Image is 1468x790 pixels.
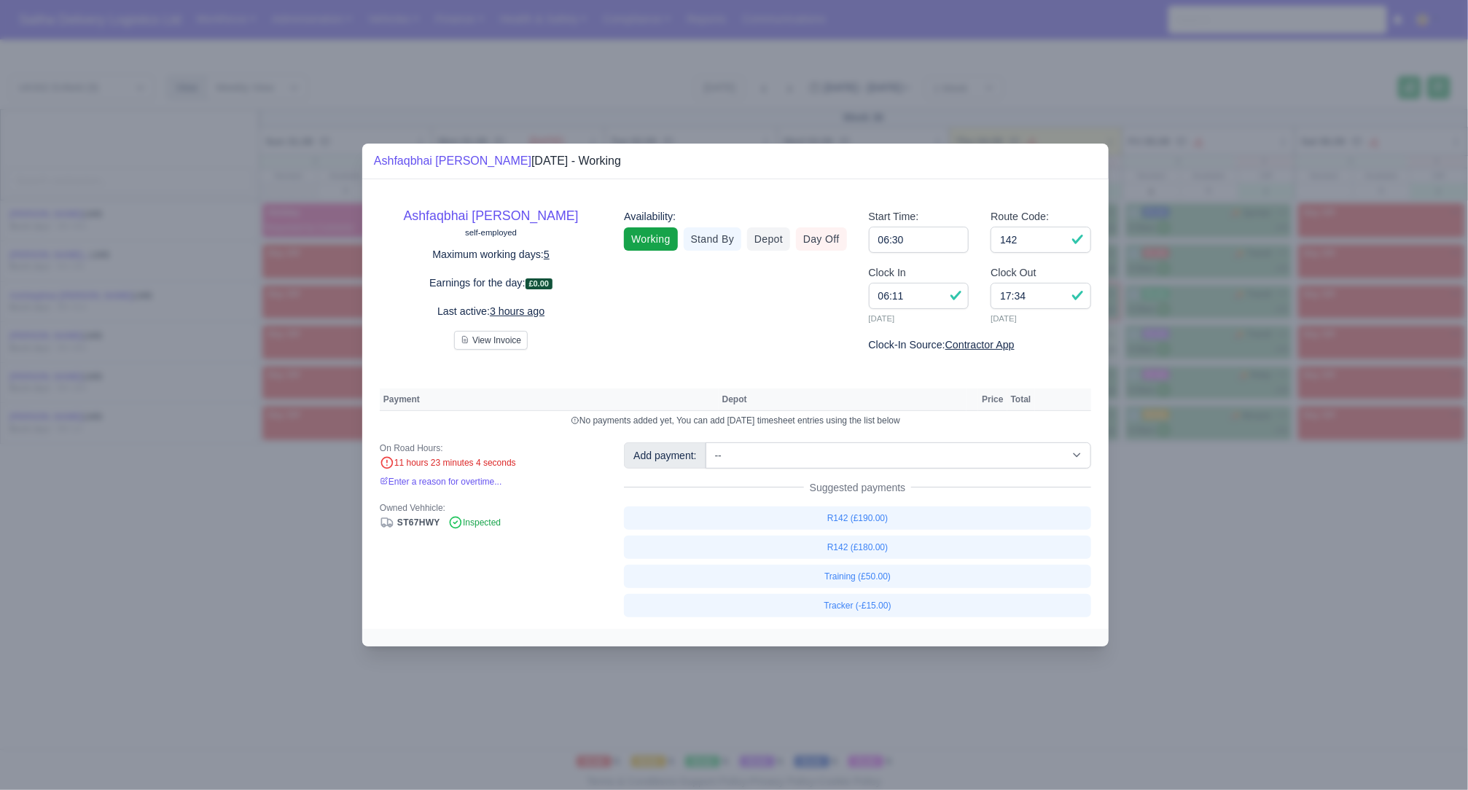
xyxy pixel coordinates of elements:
[991,312,1091,325] small: [DATE]
[454,331,528,350] button: View Invoice
[526,278,553,289] span: £0.00
[380,303,602,320] p: Last active:
[991,265,1036,281] label: Clock Out
[869,208,919,225] label: Start Time:
[978,388,1007,410] th: Price
[490,305,544,317] u: 3 hours ago
[380,457,602,470] div: 11 hours 23 minutes 4 seconds
[380,275,602,292] p: Earnings for the day:
[380,388,719,410] th: Payment
[869,265,906,281] label: Clock In
[624,442,706,469] div: Add payment:
[945,339,1015,351] u: Contractor App
[380,442,602,454] div: On Road Hours:
[544,249,550,260] u: 5
[624,208,846,225] div: Availability:
[869,312,969,325] small: [DATE]
[1395,720,1468,790] iframe: Chat Widget
[404,208,579,223] a: Ashfaqbhai [PERSON_NAME]
[380,246,602,263] p: Maximum working days:
[624,227,677,251] a: Working
[796,227,847,251] a: Day Off
[380,517,440,528] a: ST67HWY
[380,477,501,487] a: Enter a reason for overtime...
[465,228,517,237] small: self-employed
[719,388,967,410] th: Depot
[991,208,1049,225] label: Route Code:
[1007,388,1035,410] th: Total
[624,594,1091,617] a: Tracker (-£15.00)
[380,410,1091,430] td: No payments added yet, You can add [DATE] timesheet entries using the list below
[624,536,1091,559] a: R142 (£180.00)
[624,565,1091,588] a: Training (£50.00)
[374,152,621,170] div: [DATE] - Working
[684,227,741,251] a: Stand By
[869,337,1091,353] div: Clock-In Source:
[747,227,790,251] a: Depot
[380,502,602,514] div: Owned Vehhicle:
[374,155,531,167] a: Ashfaqbhai [PERSON_NAME]
[804,480,912,495] span: Suggested payments
[448,517,501,528] span: Inspected
[624,507,1091,530] a: R142 (£190.00)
